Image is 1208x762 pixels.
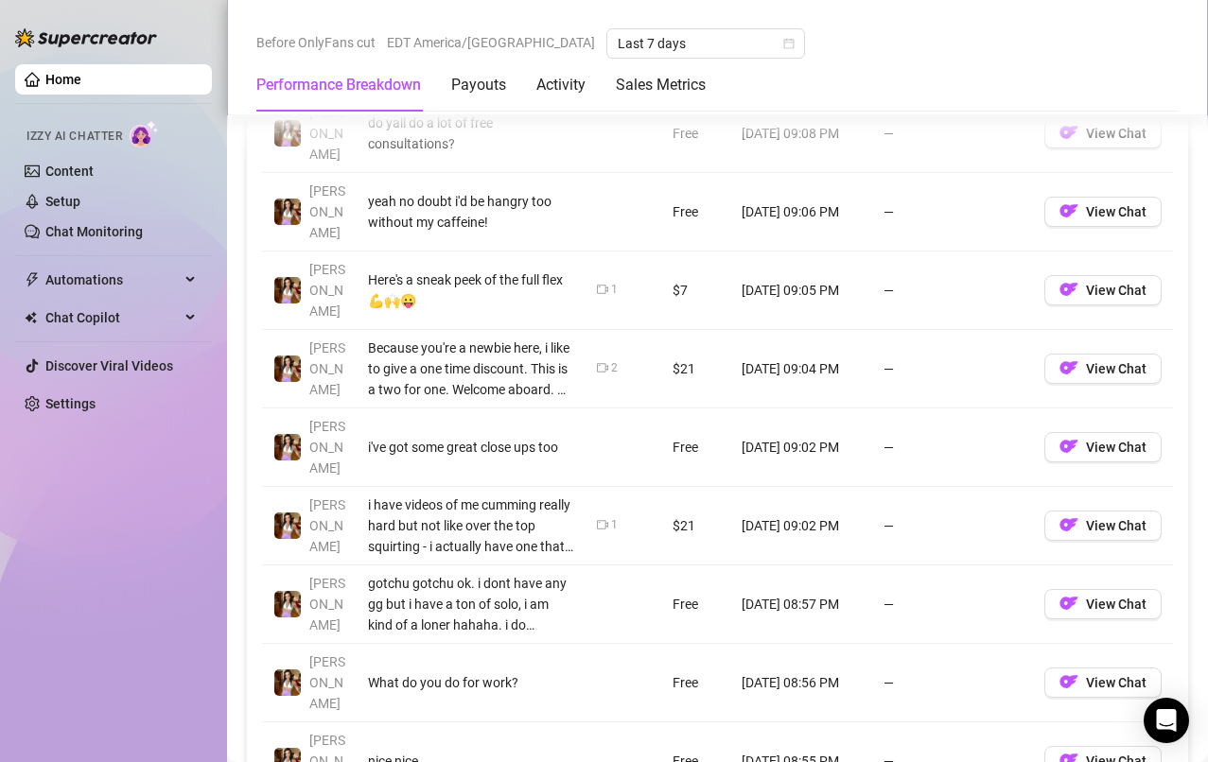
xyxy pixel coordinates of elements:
td: $7 [661,251,730,330]
span: video-camera [597,362,608,373]
div: i've got some great close ups too [368,437,574,458]
span: [PERSON_NAME] [309,576,345,632]
td: $21 [661,330,730,408]
span: View Chat [1086,361,1147,376]
span: video-camera [597,284,608,295]
div: What do you do for work? [368,672,574,693]
button: OFView Chat [1044,354,1162,384]
span: [PERSON_NAME] [309,419,345,476]
img: Elena [274,277,301,303]
img: OF [1059,515,1078,534]
td: — [872,330,1033,408]
td: [DATE] 09:02 PM [730,408,872,487]
img: Elena [274,669,301,696]
span: Automations [45,265,180,295]
div: Performance Breakdown [256,74,421,96]
div: i have videos of me cumming really hard but not like over the top squirting - i actually have one... [368,494,574,557]
div: Activity [536,74,586,96]
img: logo-BBDzfeDw.svg [15,28,157,47]
span: Last 7 days [618,29,794,58]
a: OFView Chat [1044,208,1162,223]
a: OFView Chat [1044,365,1162,380]
span: video-camera [597,519,608,530]
div: 2 [611,359,618,377]
button: OFView Chat [1044,275,1162,305]
a: OFView Chat [1044,522,1162,537]
img: OF [1059,437,1078,456]
img: Elena [274,591,301,617]
td: Free [661,173,730,251]
td: Free [661,95,730,173]
a: OFView Chat [1044,130,1162,145]
td: [DATE] 09:04 PM [730,330,872,408]
a: OFView Chat [1044,286,1162,302]
td: — [872,408,1033,487]
a: OFView Chat [1044,600,1162,615]
div: Payouts [451,74,506,96]
button: OFView Chat [1044,511,1162,541]
span: View Chat [1086,126,1147,141]
div: Sales Metrics [616,74,706,96]
td: — [872,95,1033,173]
span: [PERSON_NAME] [309,105,345,162]
span: View Chat [1086,675,1147,690]
td: [DATE] 08:56 PM [730,644,872,722]
span: [PERSON_NAME] [309,262,345,319]
button: OFView Chat [1044,118,1162,148]
a: Discover Viral Videos [45,358,173,373]
img: Chat Copilot [25,311,37,324]
img: Elena [274,120,301,147]
img: OF [1059,123,1078,142]
td: [DATE] 09:08 PM [730,95,872,173]
img: OF [1059,672,1078,691]
a: OFView Chat [1044,443,1162,459]
button: OFView Chat [1044,589,1162,619]
span: [PERSON_NAME] [309,654,345,711]
td: $21 [661,487,730,565]
div: 1 [611,516,618,534]
td: Free [661,644,730,722]
img: OF [1059,594,1078,613]
span: [PERSON_NAME] [309,183,345,240]
span: View Chat [1086,440,1147,455]
div: Here's a sneak peek of the full flex 💪🙌😛 [368,269,574,311]
div: yeah no doubt i'd be hangry too without my caffeine! [368,191,574,233]
div: 1 [611,281,618,299]
button: OFView Chat [1044,432,1162,462]
span: Izzy AI Chatter [26,128,122,146]
img: OF [1059,201,1078,220]
button: OFView Chat [1044,197,1162,227]
button: OFView Chat [1044,667,1162,698]
span: [PERSON_NAME] [309,497,345,554]
td: — [872,565,1033,644]
img: OF [1059,358,1078,377]
td: Free [661,408,730,487]
span: View Chat [1086,597,1147,612]
a: Content [45,164,94,179]
td: — [872,644,1033,722]
td: — [872,487,1033,565]
a: Setup [45,194,80,209]
td: [DATE] 08:57 PM [730,565,872,644]
img: Elena [274,434,301,460]
span: calendar [783,38,795,49]
td: [DATE] 09:02 PM [730,487,872,565]
img: Elena [274,199,301,225]
div: Open Intercom Messenger [1144,698,1189,743]
div: gotchu gotchu ok. i dont have any gg but i have a ton of solo, i am kind of a loner hahaha. i do ... [368,573,574,635]
span: View Chat [1086,283,1147,298]
span: [PERSON_NAME] [309,340,345,397]
img: Elena [274,512,301,539]
td: Free [661,565,730,644]
a: Home [45,72,81,87]
img: AI Chatter [130,120,159,147]
span: View Chat [1086,204,1147,219]
a: OFView Chat [1044,679,1162,694]
span: Chat Copilot [45,303,180,333]
div: Because you're a newbie here, i like to give a one time discount. This is a two for one. Welcome ... [368,338,574,400]
td: — [872,173,1033,251]
td: — [872,251,1033,330]
span: Before OnlyFans cut [256,28,376,57]
span: View Chat [1086,518,1147,533]
td: [DATE] 09:06 PM [730,173,872,251]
